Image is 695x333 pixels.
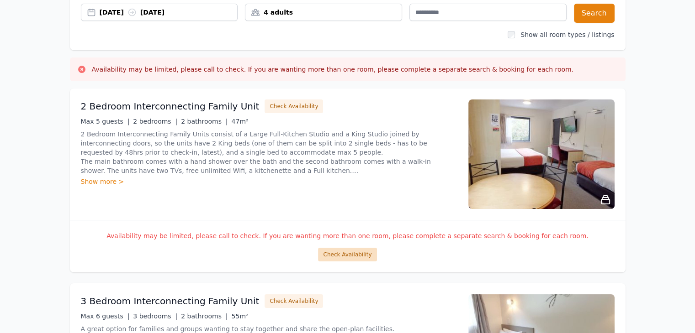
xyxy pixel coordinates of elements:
[133,118,177,125] span: 2 bedrooms |
[81,177,457,186] div: Show more >
[92,65,574,74] h3: Availability may be limited, please call to check. If you are wanting more than one room, please ...
[318,248,377,261] button: Check Availability
[265,99,323,113] button: Check Availability
[245,8,402,17] div: 4 adults
[520,31,614,38] label: Show all room types / listings
[265,294,323,308] button: Check Availability
[181,118,228,125] span: 2 bathrooms |
[232,312,249,320] span: 55m²
[81,312,130,320] span: Max 6 guests |
[181,312,228,320] span: 2 bathrooms |
[232,118,249,125] span: 47m²
[81,118,130,125] span: Max 5 guests |
[81,231,615,240] p: Availability may be limited, please call to check. If you are wanting more than one room, please ...
[81,130,457,175] p: 2 Bedroom Interconnecting Family Units consist of a Large Full-Kitchen Studio and a King Studio j...
[81,295,260,307] h3: 3 Bedroom Interconnecting Family Unit
[81,100,260,113] h3: 2 Bedroom Interconnecting Family Unit
[574,4,615,23] button: Search
[100,8,238,17] div: [DATE] [DATE]
[133,312,177,320] span: 3 bedrooms |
